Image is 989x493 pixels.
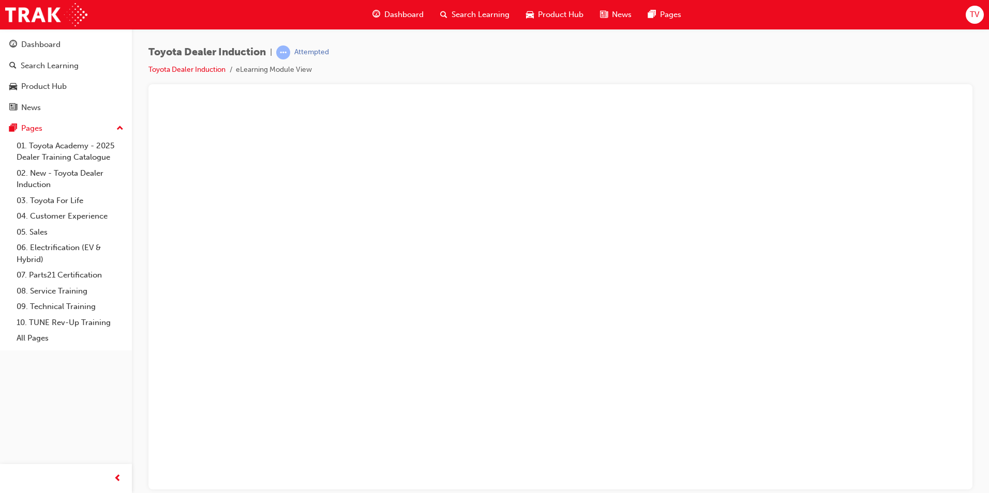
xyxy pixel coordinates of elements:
[12,330,128,346] a: All Pages
[12,208,128,224] a: 04. Customer Experience
[12,193,128,209] a: 03. Toyota For Life
[9,61,17,71] span: search-icon
[452,9,510,21] span: Search Learning
[440,8,447,21] span: search-icon
[21,39,61,51] div: Dashboard
[21,102,41,114] div: News
[364,4,432,25] a: guage-iconDashboard
[4,33,128,119] button: DashboardSearch LearningProduct HubNews
[612,9,632,21] span: News
[21,60,79,72] div: Search Learning
[384,9,424,21] span: Dashboard
[12,299,128,315] a: 09. Technical Training
[236,64,312,76] li: eLearning Module View
[538,9,583,21] span: Product Hub
[21,122,42,134] div: Pages
[294,48,329,57] div: Attempted
[640,4,690,25] a: pages-iconPages
[4,119,128,138] button: Pages
[114,472,122,485] span: prev-icon
[270,47,272,58] span: |
[970,9,979,21] span: TV
[12,267,128,283] a: 07. Parts21 Certification
[12,224,128,240] a: 05. Sales
[518,4,592,25] a: car-iconProduct Hub
[9,40,17,50] span: guage-icon
[648,8,656,21] span: pages-icon
[21,81,67,93] div: Product Hub
[148,65,226,74] a: Toyota Dealer Induction
[966,6,984,24] button: TV
[600,8,608,21] span: news-icon
[12,165,128,193] a: 02. New - Toyota Dealer Induction
[9,82,17,91] span: car-icon
[116,122,124,135] span: up-icon
[4,56,128,75] a: Search Learning
[4,35,128,54] a: Dashboard
[12,138,128,165] a: 01. Toyota Academy - 2025 Dealer Training Catalogue
[276,45,290,59] span: learningRecordVerb_ATTEMPT-icon
[592,4,640,25] a: news-iconNews
[9,124,17,133] span: pages-icon
[148,47,266,58] span: Toyota Dealer Induction
[372,8,380,21] span: guage-icon
[432,4,518,25] a: search-iconSearch Learning
[12,315,128,331] a: 10. TUNE Rev-Up Training
[4,98,128,117] a: News
[9,103,17,113] span: news-icon
[12,283,128,299] a: 08. Service Training
[4,77,128,96] a: Product Hub
[12,240,128,267] a: 06. Electrification (EV & Hybrid)
[5,3,87,26] img: Trak
[526,8,534,21] span: car-icon
[660,9,681,21] span: Pages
